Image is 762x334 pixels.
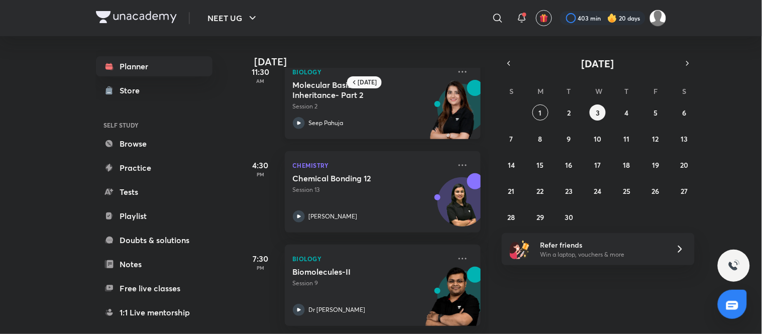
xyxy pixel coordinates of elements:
h5: Chemical Bonding 12 [293,173,418,183]
h5: Biomolecules-II [293,267,418,277]
abbr: September 10, 2025 [594,134,602,144]
button: September 13, 2025 [677,131,693,147]
abbr: September 13, 2025 [681,134,688,144]
p: Win a laptop, vouchers & more [540,250,664,259]
abbr: September 23, 2025 [566,186,573,196]
button: September 7, 2025 [503,131,519,147]
a: 1:1 Live mentorship [96,302,212,322]
h6: SELF STUDY [96,117,212,134]
button: September 18, 2025 [619,157,635,173]
img: avatar [539,14,549,23]
button: September 25, 2025 [619,183,635,199]
h4: [DATE] [255,56,491,68]
abbr: September 16, 2025 [566,160,573,170]
button: September 30, 2025 [561,209,577,225]
button: September 12, 2025 [647,131,664,147]
p: Session 2 [293,102,451,111]
a: Playlist [96,206,212,226]
abbr: September 27, 2025 [681,186,688,196]
button: September 28, 2025 [503,209,519,225]
button: September 8, 2025 [532,131,549,147]
p: PM [241,265,281,271]
button: September 29, 2025 [532,209,549,225]
abbr: Saturday [683,86,687,96]
button: September 23, 2025 [561,183,577,199]
abbr: September 17, 2025 [595,160,601,170]
button: September 4, 2025 [619,104,635,121]
abbr: September 8, 2025 [538,134,542,144]
img: streak [607,13,617,23]
p: Biology [293,66,451,78]
abbr: Thursday [625,86,629,96]
button: September 17, 2025 [590,157,606,173]
p: Biology [293,253,451,265]
img: referral [510,239,530,259]
button: September 3, 2025 [590,104,606,121]
abbr: September 19, 2025 [652,160,659,170]
abbr: September 30, 2025 [565,212,574,222]
a: Browse [96,134,212,154]
p: Dr [PERSON_NAME] [309,305,366,314]
img: ttu [728,260,740,272]
a: Notes [96,254,212,274]
h5: Molecular Basis of Inheritance- Part 2 [293,80,418,100]
abbr: September 3, 2025 [596,108,600,118]
abbr: September 24, 2025 [594,186,602,196]
button: September 22, 2025 [532,183,549,199]
button: September 2, 2025 [561,104,577,121]
button: September 26, 2025 [647,183,664,199]
abbr: Wednesday [595,86,602,96]
abbr: September 12, 2025 [652,134,659,144]
h5: 7:30 [241,253,281,265]
abbr: September 22, 2025 [537,186,544,196]
abbr: September 9, 2025 [567,134,571,144]
button: September 16, 2025 [561,157,577,173]
abbr: September 21, 2025 [508,186,515,196]
button: September 24, 2025 [590,183,606,199]
img: Amisha Rani [649,10,667,27]
h6: [DATE] [358,78,377,86]
h6: Refer friends [540,240,664,250]
a: Planner [96,56,212,76]
button: NEET UG [202,8,265,28]
p: [PERSON_NAME] [309,212,358,221]
abbr: September 18, 2025 [623,160,630,170]
abbr: September 2, 2025 [568,108,571,118]
img: Avatar [438,183,486,231]
abbr: September 20, 2025 [681,160,689,170]
p: Session 13 [293,185,451,194]
button: September 6, 2025 [677,104,693,121]
abbr: September 26, 2025 [652,186,660,196]
a: Practice [96,158,212,178]
button: September 5, 2025 [647,104,664,121]
button: September 1, 2025 [532,104,549,121]
a: Doubts & solutions [96,230,212,250]
abbr: September 5, 2025 [654,108,658,118]
abbr: September 14, 2025 [508,160,515,170]
p: PM [241,171,281,177]
abbr: September 11, 2025 [624,134,630,144]
a: Tests [96,182,212,202]
a: Free live classes [96,278,212,298]
a: Company Logo [96,11,177,26]
abbr: September 28, 2025 [508,212,515,222]
button: September 11, 2025 [619,131,635,147]
button: September 9, 2025 [561,131,577,147]
abbr: Sunday [509,86,513,96]
abbr: September 4, 2025 [625,108,629,118]
h5: 4:30 [241,159,281,171]
div: Store [120,84,146,96]
p: AM [241,78,281,84]
abbr: September 25, 2025 [623,186,630,196]
p: Seep Pahuja [309,119,344,128]
abbr: September 1, 2025 [539,108,542,118]
button: September 19, 2025 [647,157,664,173]
a: Store [96,80,212,100]
button: September 27, 2025 [677,183,693,199]
abbr: September 7, 2025 [510,134,513,144]
button: September 20, 2025 [677,157,693,173]
button: September 14, 2025 [503,157,519,173]
abbr: Friday [654,86,658,96]
abbr: Monday [538,86,544,96]
span: [DATE] [582,57,614,70]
